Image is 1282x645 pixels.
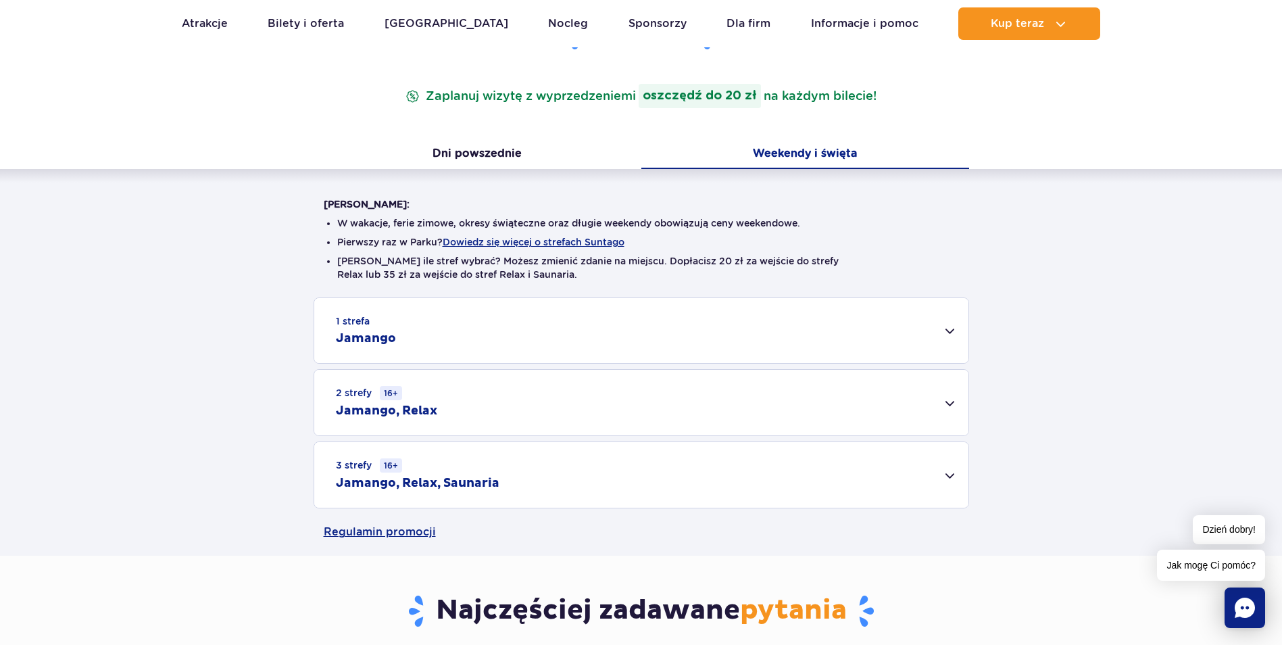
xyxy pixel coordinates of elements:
[548,7,588,40] a: Nocleg
[337,235,945,249] li: Pierwszy raz w Parku?
[336,314,370,328] small: 1 strefa
[628,7,687,40] a: Sponsorzy
[403,84,879,108] p: Zaplanuj wizytę z wyprzedzeniem na każdym bilecie!
[314,141,641,169] button: Dni powszednie
[336,458,402,473] small: 3 strefy
[1225,588,1265,628] div: Chat
[182,7,228,40] a: Atrakcje
[380,458,402,473] small: 16+
[641,141,969,169] button: Weekendy i święta
[336,331,396,347] h2: Jamango
[337,254,945,281] li: [PERSON_NAME] ile stref wybrać? Możesz zmienić zdanie na miejscu. Dopłacisz 20 zł za wejście do s...
[336,403,437,419] h2: Jamango, Relax
[324,594,959,629] h3: Najczęściej zadawane
[443,237,624,247] button: Dowiedz się więcej o strefach Suntago
[811,7,918,40] a: Informacje i pomoc
[385,7,508,40] a: [GEOGRAPHIC_DATA]
[639,84,761,108] strong: oszczędź do 20 zł
[1157,550,1265,581] span: Jak mogę Ci pomóc?
[268,7,344,40] a: Bilety i oferta
[336,386,402,400] small: 2 strefy
[324,199,410,210] strong: [PERSON_NAME]:
[740,594,847,627] span: pytania
[726,7,770,40] a: Dla firm
[380,386,402,400] small: 16+
[991,18,1044,30] span: Kup teraz
[958,7,1100,40] button: Kup teraz
[337,216,945,230] li: W wakacje, ferie zimowe, okresy świąteczne oraz długie weekendy obowiązują ceny weekendowe.
[1193,515,1265,544] span: Dzień dobry!
[324,508,959,556] a: Regulamin promocji
[336,475,499,492] h2: Jamango, Relax, Saunaria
